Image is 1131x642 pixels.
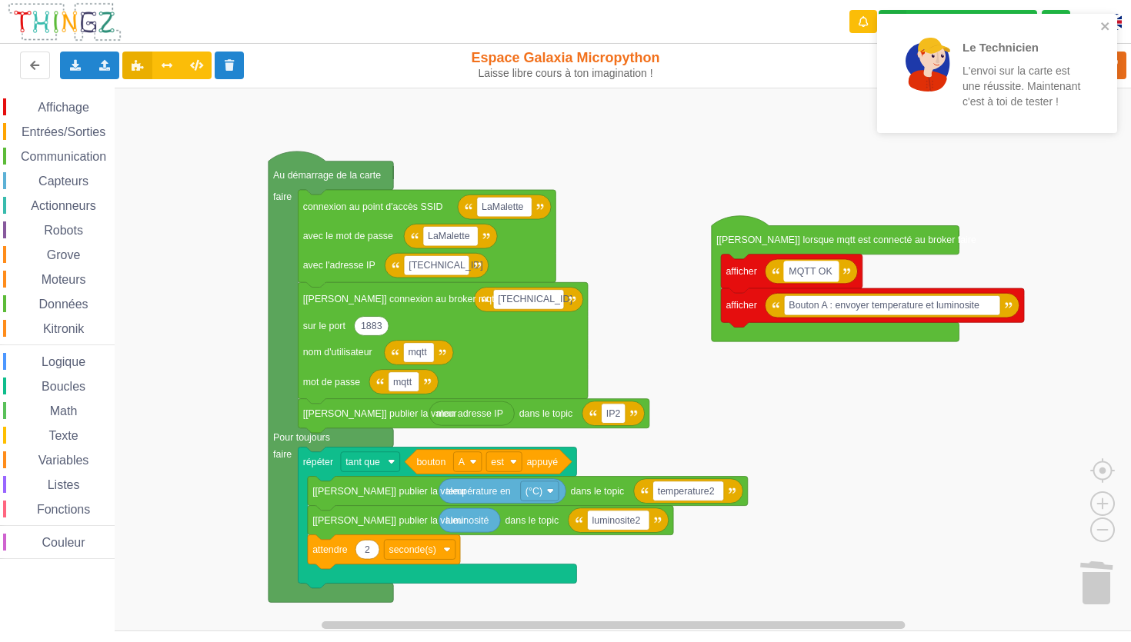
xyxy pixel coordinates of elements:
div: Espace Galaxia Micropython [469,49,662,80]
text: sur le port [303,321,346,331]
text: LaMalette [482,201,524,212]
text: LaMalette [428,231,470,241]
text: MQTT OK [789,266,832,277]
div: Laisse libre cours à ton imagination ! [469,67,662,80]
text: Bouton A : envoyer temperature et luminosite [789,300,979,311]
text: dans le topic [571,485,625,496]
text: est [491,456,504,467]
span: Texte [46,429,80,442]
text: 2 [365,544,370,555]
text: connexion au point d'accès SSID [303,201,443,212]
text: mqtt [409,347,428,358]
span: Moteurs [39,273,88,286]
text: tant que [345,456,380,467]
text: [[PERSON_NAME]] publier la valeur [303,408,457,419]
text: mqtt [393,376,412,387]
text: faire [273,191,292,202]
text: dans le topic [519,408,573,419]
text: nom d'utilisateur [303,347,372,358]
text: dans le topic [505,514,559,525]
span: Grove [45,248,83,261]
span: Communication [18,150,108,163]
span: Boucles [39,380,88,393]
text: [[PERSON_NAME]] connexion au broker mqtt [303,294,498,304]
span: Robots [42,224,85,237]
img: thingz_logo.png [7,2,122,42]
text: attendre [312,544,348,555]
button: close [1100,20,1111,35]
text: seconde(s) [389,544,436,555]
text: 1883 [361,321,382,331]
text: luminosite2 [592,514,641,525]
span: Données [37,298,91,311]
text: répéter [303,456,333,467]
text: [TECHNICAL_ID] [498,294,572,304]
text: avec l'adresse IP [303,260,375,271]
text: [[PERSON_NAME]] publier la valeur [312,514,466,525]
text: température en [446,485,511,496]
text: (°C) [525,485,542,496]
text: faire [273,449,292,460]
text: [TECHNICAL_ID] [409,260,483,271]
text: bouton [416,456,445,467]
span: Couleur [40,536,88,549]
span: Variables [36,454,92,467]
text: afficher [726,300,756,311]
span: Logique [39,355,88,368]
text: Au démarrage de la carte [273,170,381,181]
span: Math [48,404,80,417]
span: Kitronik [41,322,86,335]
span: Affichage [35,101,91,114]
div: Ta base fonctionne bien ! [879,10,1037,34]
text: [[PERSON_NAME]] lorsque mqtt est connecté au broker faire [716,235,976,245]
text: IP2 [606,408,621,419]
p: L'envoi sur la carte est une réussite. Maintenant c'est à toi de tester ! [963,63,1083,109]
text: mon adresse IP [436,408,503,419]
text: A [459,456,465,467]
p: Le Technicien [963,39,1083,55]
text: luminosité [446,514,489,525]
span: Capteurs [36,175,91,188]
text: mot de passe [303,376,361,387]
span: Listes [45,478,82,491]
text: appuyé [526,456,558,467]
span: Fonctions [35,503,92,516]
text: avec le mot de passe [303,231,393,241]
text: afficher [726,266,756,277]
text: [[PERSON_NAME]] publier la valeur [312,485,466,496]
text: Pour toujours [273,432,330,443]
text: temperature2 [658,485,715,496]
span: Actionneurs [28,199,98,212]
span: Entrées/Sorties [19,125,108,138]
